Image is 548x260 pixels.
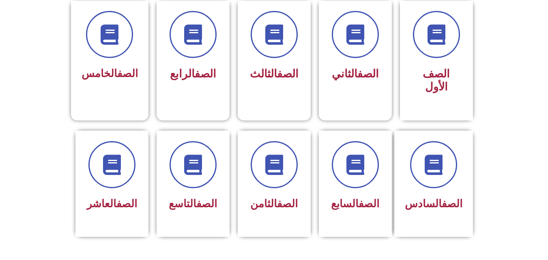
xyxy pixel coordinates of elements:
a: الصف [117,67,138,80]
span: العاشر [87,198,137,210]
a: الصف [196,198,217,210]
span: الثامن [250,198,298,210]
a: الصف [442,198,462,210]
a: الصف [277,67,299,80]
span: الصف الأول [423,67,450,93]
span: السابع [331,198,379,210]
span: الثالث [250,67,299,80]
a: الصف [195,67,216,80]
a: الصف [277,198,298,210]
a: الصف [359,198,379,210]
span: السادس [405,198,462,210]
span: الخامس [82,67,138,80]
span: الرابع [170,67,216,80]
a: الصف [116,198,137,210]
a: الصف [357,67,379,80]
span: التاسع [169,198,217,210]
span: الثاني [332,67,379,80]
